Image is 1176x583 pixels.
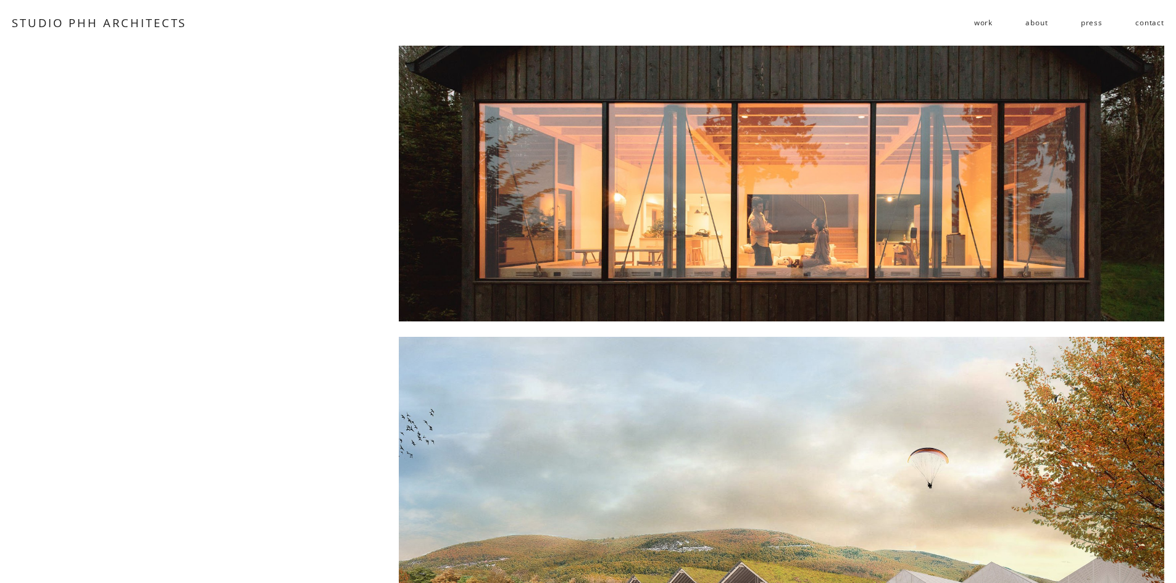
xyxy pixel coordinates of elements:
a: contact [1135,13,1164,33]
a: about [1025,13,1048,33]
span: work [974,14,993,31]
a: folder dropdown [974,13,993,33]
a: STUDIO PHH ARCHITECTS [12,15,186,30]
a: press [1081,13,1103,33]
